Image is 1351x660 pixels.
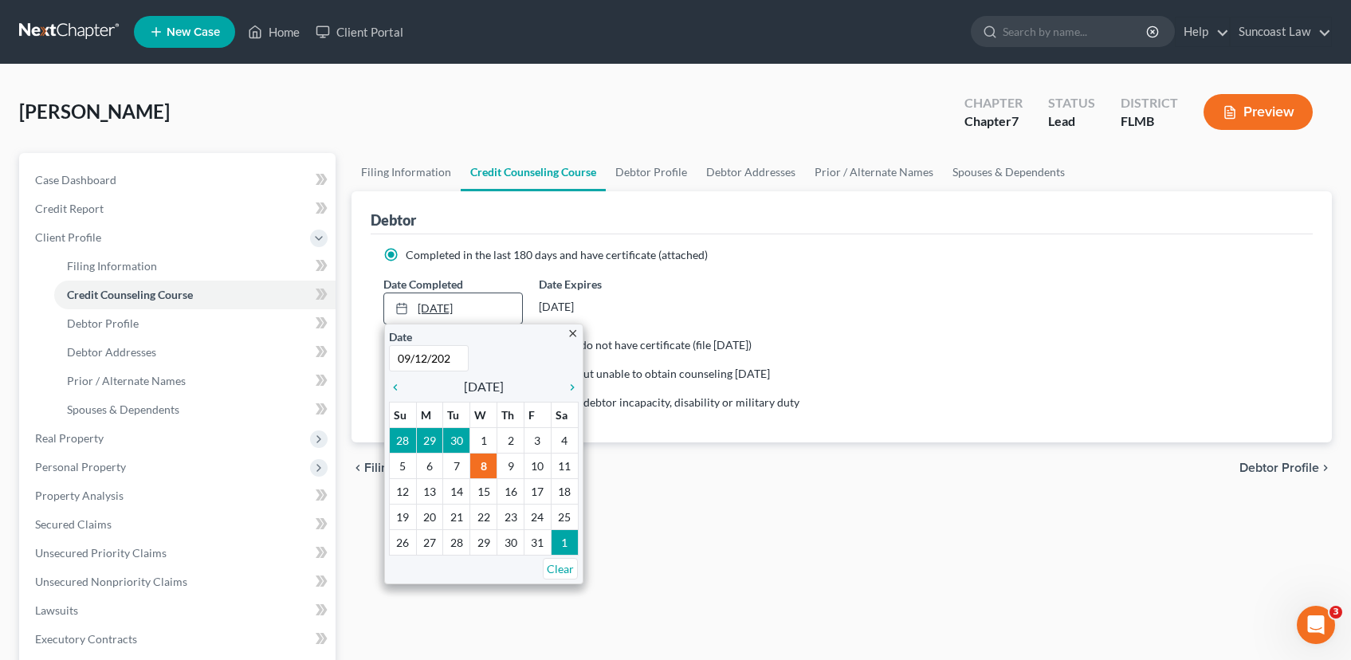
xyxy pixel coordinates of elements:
[470,504,497,529] td: 22
[416,478,443,504] td: 13
[964,112,1023,131] div: Chapter
[54,252,336,281] a: Filing Information
[383,276,463,293] label: Date Completed
[406,248,708,261] span: Completed in the last 180 days and have certificate (attached)
[35,173,116,187] span: Case Dashboard
[497,529,524,555] td: 30
[1011,113,1019,128] span: 7
[351,462,364,474] i: chevron_left
[35,603,78,617] span: Lawsuits
[54,367,336,395] a: Prior / Alternate Names
[416,402,443,427] th: M
[470,402,497,427] th: W
[67,345,156,359] span: Debtor Addresses
[389,529,416,555] td: 26
[35,546,167,560] span: Unsecured Priority Claims
[1176,18,1229,46] a: Help
[67,403,179,416] span: Spouses & Dependents
[539,276,678,293] label: Date Expires
[805,153,943,191] a: Prior / Alternate Names
[22,194,336,223] a: Credit Report
[389,402,416,427] th: Su
[497,453,524,478] td: 9
[416,529,443,555] td: 27
[470,478,497,504] td: 15
[567,328,579,340] i: close
[406,367,770,380] span: Exigent circumstances - requested but unable to obtain counseling [DATE]
[389,478,416,504] td: 12
[497,504,524,529] td: 23
[606,153,697,191] a: Debtor Profile
[567,324,579,342] a: close
[524,478,551,504] td: 17
[1204,94,1313,130] button: Preview
[497,402,524,427] th: Th
[497,478,524,504] td: 16
[443,453,470,478] td: 7
[22,166,336,194] a: Case Dashboard
[558,377,579,396] a: chevron_right
[1239,462,1332,474] button: Debtor Profile chevron_right
[1231,18,1331,46] a: Suncoast Law
[697,153,805,191] a: Debtor Addresses
[240,18,308,46] a: Home
[1121,112,1178,131] div: FLMB
[35,517,112,531] span: Secured Claims
[558,381,579,394] i: chevron_right
[1003,17,1149,46] input: Search by name...
[1048,112,1095,131] div: Lead
[389,377,410,396] a: chevron_left
[389,328,412,345] label: Date
[443,402,470,427] th: Tu
[384,293,522,324] a: [DATE]
[551,504,578,529] td: 25
[539,293,678,321] div: [DATE]
[389,504,416,529] td: 19
[470,453,497,478] td: 8
[461,153,606,191] a: Credit Counseling Course
[524,402,551,427] th: F
[416,504,443,529] td: 20
[389,345,469,371] input: 1/1/2013
[389,381,410,394] i: chevron_left
[1239,462,1319,474] span: Debtor Profile
[551,529,578,555] td: 1
[551,427,578,453] td: 4
[22,568,336,596] a: Unsecured Nonpriority Claims
[470,529,497,555] td: 29
[22,539,336,568] a: Unsecured Priority Claims
[416,453,443,478] td: 6
[67,288,193,301] span: Credit Counseling Course
[308,18,411,46] a: Client Portal
[1121,94,1178,112] div: District
[35,575,187,588] span: Unsecured Nonpriority Claims
[524,453,551,478] td: 10
[35,230,101,244] span: Client Profile
[1329,606,1342,619] span: 3
[54,338,336,367] a: Debtor Addresses
[22,625,336,654] a: Executory Contracts
[524,427,551,453] td: 3
[964,94,1023,112] div: Chapter
[443,529,470,555] td: 28
[470,427,497,453] td: 1
[389,453,416,478] td: 5
[551,402,578,427] th: Sa
[416,427,443,453] td: 29
[19,100,170,123] span: [PERSON_NAME]
[551,453,578,478] td: 11
[443,478,470,504] td: 14
[443,427,470,453] td: 30
[54,395,336,424] a: Spouses & Dependents
[1048,94,1095,112] div: Status
[406,395,799,409] span: Counseling not required because of debtor incapacity, disability or military duty
[389,427,416,453] td: 28
[54,281,336,309] a: Credit Counseling Course
[35,202,104,215] span: Credit Report
[1297,606,1335,644] iframe: Intercom live chat
[35,460,126,473] span: Personal Property
[524,504,551,529] td: 24
[54,309,336,338] a: Debtor Profile
[22,510,336,539] a: Secured Claims
[22,596,336,625] a: Lawsuits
